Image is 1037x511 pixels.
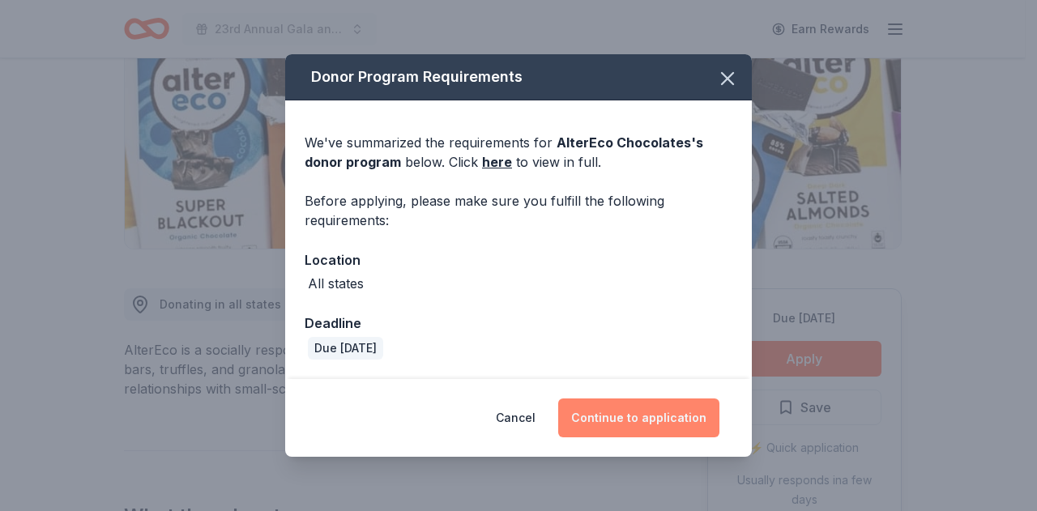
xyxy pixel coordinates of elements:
[558,398,719,437] button: Continue to application
[482,152,512,172] a: here
[496,398,536,437] button: Cancel
[285,54,752,100] div: Donor Program Requirements
[305,191,732,230] div: Before applying, please make sure you fulfill the following requirements:
[308,274,364,293] div: All states
[308,337,383,360] div: Due [DATE]
[305,249,732,270] div: Location
[305,313,732,334] div: Deadline
[305,133,732,172] div: We've summarized the requirements for below. Click to view in full.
